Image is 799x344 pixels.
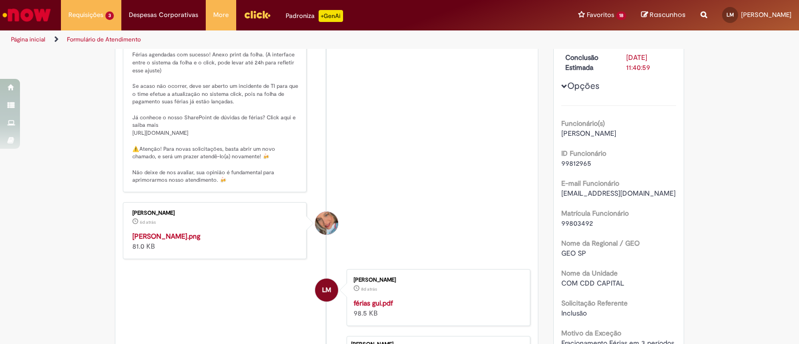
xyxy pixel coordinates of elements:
img: ServiceNow [1,5,52,25]
b: Nome da Unidade [561,269,618,278]
b: E-mail Funcionário [561,179,619,188]
span: 18 [616,11,626,20]
span: COM CDD CAPITAL [561,279,624,288]
div: [DATE] 11:40:59 [626,52,673,72]
span: [EMAIL_ADDRESS][DOMAIN_NAME] [561,189,676,198]
time: 23/09/2025 16:33:49 [361,286,377,292]
img: click_logo_yellow_360x200.png [244,7,271,22]
span: Inclusão [561,309,587,318]
time: 25/09/2025 16:09:55 [140,219,156,225]
b: Matrícula Funcionário [561,209,629,218]
a: Formulário de Atendimento [67,35,141,43]
span: [PERSON_NAME] [741,10,792,19]
span: 8d atrás [361,286,377,292]
div: 81.0 KB [132,231,299,251]
span: 99812965 [561,159,591,168]
b: Funcionário(s) [561,119,605,128]
span: More [213,10,229,20]
b: Nome da Regional / GEO [561,239,640,248]
div: [PERSON_NAME] [132,210,299,216]
span: 3 [105,11,114,20]
a: [PERSON_NAME].png [132,232,200,241]
span: Requisições [68,10,103,20]
a: Rascunhos [641,10,686,20]
div: Padroniza [286,10,343,22]
div: [PERSON_NAME] [354,277,520,283]
span: 99803492 [561,219,593,228]
a: Página inicial [11,35,45,43]
div: Jacqueline Andrade Galani [315,212,338,235]
span: Despesas Corporativas [129,10,198,20]
div: Lorena De Mendonca Melo [315,279,338,302]
span: 6d atrás [140,219,156,225]
b: Motivo da Exceção [561,329,621,338]
span: Favoritos [587,10,614,20]
a: férias gui.pdf [354,299,393,308]
dt: Conclusão Estimada [558,52,619,72]
span: LM [727,11,734,18]
span: [PERSON_NAME] [561,129,616,138]
p: +GenAi [319,10,343,22]
div: 98.5 KB [354,298,520,318]
span: Rascunhos [650,10,686,19]
span: LM [322,278,331,302]
span: GEO SP [561,249,586,258]
b: Solicitação Referente [561,299,628,308]
ul: Trilhas de página [7,30,525,49]
b: ID Funcionário [561,149,606,158]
